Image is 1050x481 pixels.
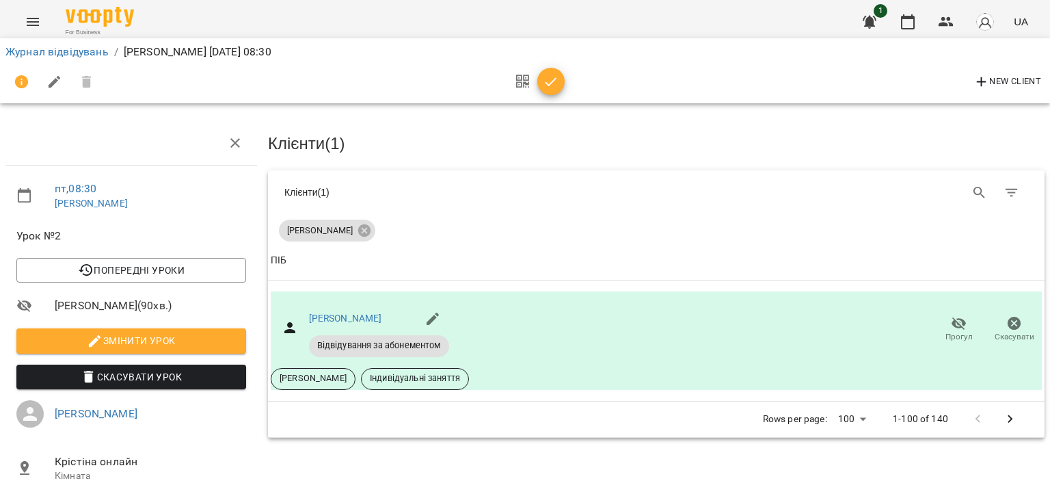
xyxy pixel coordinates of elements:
[1014,14,1028,29] span: UA
[833,409,871,429] div: 100
[284,185,646,199] div: Клієнти ( 1 )
[66,7,134,27] img: Voopty Logo
[27,262,235,278] span: Попередні уроки
[16,228,246,244] span: Урок №2
[995,177,1028,209] button: Фільтр
[963,177,996,209] button: Search
[271,372,355,385] span: [PERSON_NAME]
[279,224,361,237] span: [PERSON_NAME]
[66,28,134,37] span: For Business
[16,365,246,389] button: Скасувати Урок
[995,331,1034,343] span: Скасувати
[893,413,948,426] p: 1-100 of 140
[5,45,109,58] a: Журнал відвідувань
[27,369,235,385] span: Скасувати Урок
[309,313,382,324] a: [PERSON_NAME]
[124,44,271,60] p: [PERSON_NAME] [DATE] 08:30
[986,311,1042,349] button: Скасувати
[271,252,286,269] div: ПІБ
[362,372,468,385] span: Індивідуальні заняття
[763,413,827,426] p: Rows per page:
[970,71,1045,93] button: New Client
[55,198,128,209] a: [PERSON_NAME]
[55,454,246,470] span: Крістіна онлайн
[114,44,118,60] li: /
[271,252,286,269] div: Sort
[16,328,246,353] button: Змінити урок
[16,5,49,38] button: Menu
[945,331,973,343] span: Прогул
[268,135,1045,153] h3: Клієнти ( 1 )
[994,403,1027,436] button: Next Page
[931,311,986,349] button: Прогул
[268,170,1045,214] div: Table Toolbar
[309,339,449,352] span: Відвідування за абонементом
[874,4,887,18] span: 1
[5,44,1045,60] nav: breadcrumb
[975,12,995,31] img: avatar_s.png
[279,220,375,242] div: [PERSON_NAME]
[55,407,137,420] a: [PERSON_NAME]
[1008,9,1034,34] button: UA
[55,182,96,195] a: пт , 08:30
[27,333,235,349] span: Змінити урок
[973,74,1041,90] span: New Client
[16,258,246,283] button: Попередні уроки
[55,298,246,314] span: [PERSON_NAME] ( 90 хв. )
[271,252,1042,269] span: ПІБ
